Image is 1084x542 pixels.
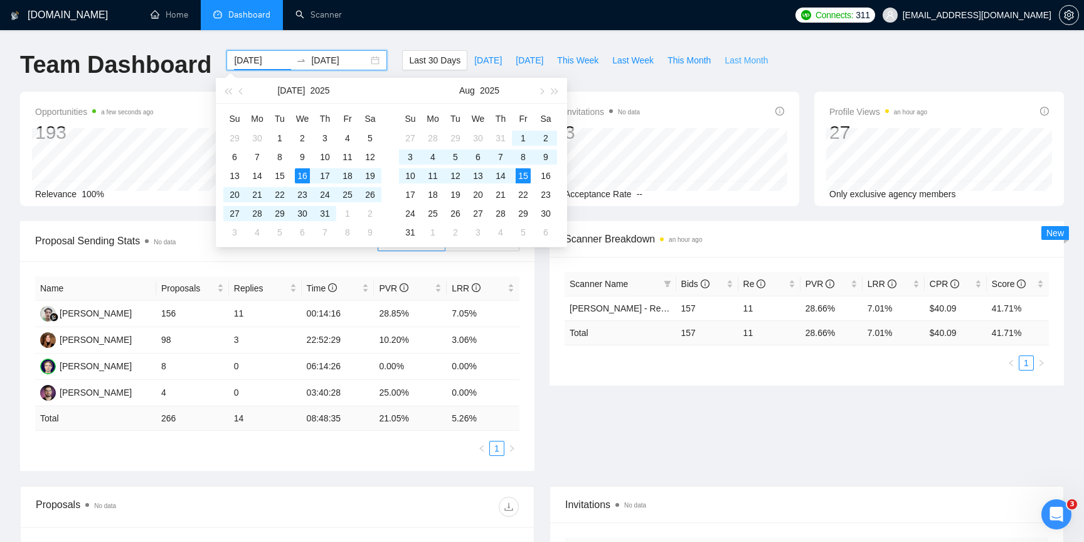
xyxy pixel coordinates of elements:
div: 1 [340,206,355,221]
span: info-circle [701,279,709,288]
span: Invitations [565,104,640,119]
div: 28 [250,206,265,221]
span: PVR [379,283,408,293]
div: 6 [295,225,310,240]
time: an hour ago [894,109,927,116]
input: Start date [234,53,291,67]
span: 3 [1067,499,1077,509]
div: 29 [516,206,531,221]
td: 2025-08-26 [444,204,467,223]
td: 2025-08-01 [512,129,534,148]
span: Last Month [725,53,768,67]
td: 2025-07-16 [291,166,314,185]
td: 2025-08-16 [534,166,557,185]
div: 23 [295,187,310,202]
td: 2025-07-31 [489,129,512,148]
td: 2025-07-09 [291,148,314,166]
td: 2025-08-12 [444,166,467,185]
td: 2025-08-06 [291,223,314,242]
div: 10 [403,168,418,183]
td: 2025-08-25 [422,204,444,223]
div: [PERSON_NAME] [60,306,132,320]
div: 6 [227,149,242,165]
div: 15 [272,168,287,183]
button: [DATE] [509,50,550,70]
th: Tu [444,109,467,129]
span: Last 30 Days [409,53,460,67]
div: 7 [250,149,265,165]
td: 11 [229,301,302,327]
span: Time [307,283,337,293]
span: dashboard [213,10,222,19]
span: -- [637,189,642,199]
div: 22 [516,187,531,202]
span: filter [661,274,674,293]
span: right [1038,359,1045,367]
span: Re [743,279,766,289]
td: 2025-07-21 [246,185,268,204]
span: 100% [82,189,104,199]
div: 9 [295,149,310,165]
td: 2025-07-01 [268,129,291,148]
span: New [1046,228,1064,238]
td: 11 [738,296,800,320]
td: 2025-07-25 [336,185,359,204]
div: 30 [470,131,486,146]
td: 2025-08-29 [512,204,534,223]
div: 17 [403,187,418,202]
div: 31 [493,131,508,146]
a: MZ[PERSON_NAME] [40,334,132,344]
h1: Team Dashboard [20,50,211,80]
div: 8 [340,225,355,240]
td: 2025-08-19 [444,185,467,204]
div: 19 [448,187,463,202]
td: 2025-08-01 [336,204,359,223]
div: 27 [829,121,927,144]
div: 4 [493,225,508,240]
div: 24 [403,206,418,221]
button: This Month [661,50,718,70]
div: 12 [448,168,463,183]
a: VM[PERSON_NAME] [40,360,132,371]
div: 9 [363,225,378,240]
td: 2025-07-05 [359,129,381,148]
button: [DATE] [467,50,509,70]
div: 8 [272,149,287,165]
div: 16 [538,168,553,183]
td: 2025-07-19 [359,166,381,185]
span: user [886,11,895,19]
th: Su [399,109,422,129]
td: 2025-06-29 [223,129,246,148]
td: 2025-07-03 [314,129,336,148]
td: 2025-09-05 [512,223,534,242]
th: Tu [268,109,291,129]
span: info-circle [1017,279,1026,288]
td: 2025-07-14 [246,166,268,185]
div: 20 [470,187,486,202]
td: 2025-09-02 [444,223,467,242]
div: 4 [250,225,265,240]
div: 21 [250,187,265,202]
a: searchScanner [295,9,342,20]
div: 17 [317,168,332,183]
td: 7.01% [863,296,925,320]
div: 4 [340,131,355,146]
td: 2025-08-04 [246,223,268,242]
td: 2025-08-09 [359,223,381,242]
div: 2 [295,131,310,146]
span: info-circle [472,283,481,292]
th: Th [314,109,336,129]
td: 2025-07-17 [314,166,336,185]
div: 29 [448,131,463,146]
td: 2025-08-22 [512,185,534,204]
td: 2025-07-29 [268,204,291,223]
span: info-circle [400,283,408,292]
div: 14 [493,168,508,183]
div: [PERSON_NAME] [60,359,132,373]
button: Last Month [718,50,775,70]
button: Last 30 Days [402,50,467,70]
div: 29 [227,131,242,146]
td: 2025-08-09 [534,148,557,166]
td: 2025-08-03 [399,148,422,166]
div: 6 [470,149,486,165]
